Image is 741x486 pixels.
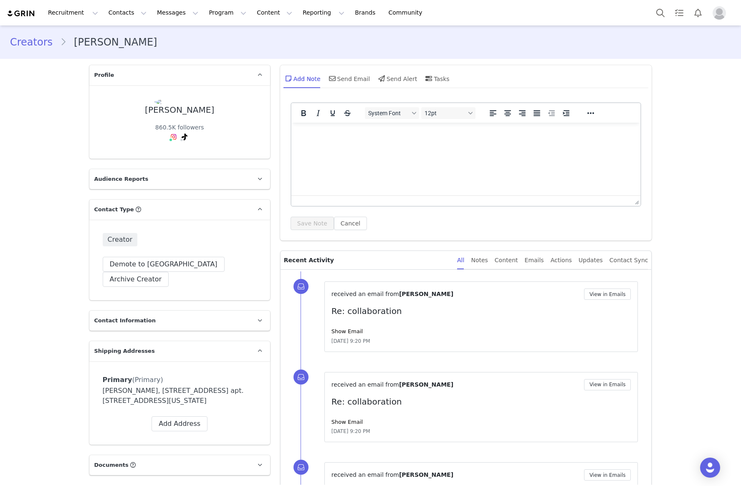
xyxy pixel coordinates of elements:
span: Contact Type [94,205,134,214]
span: received an email from [331,381,399,388]
a: Show Email [331,328,363,334]
span: [PERSON_NAME] [399,291,453,297]
p: Re: collaboration [331,305,631,317]
button: Archive Creator [103,272,169,287]
iframe: Rich Text Area [291,123,641,195]
div: Emails [525,251,544,270]
button: Recruitment [43,3,103,22]
button: Align left [486,107,500,119]
span: Audience Reports [94,175,149,183]
button: Messages [152,3,203,22]
button: Contacts [104,3,152,22]
a: Community [384,3,431,22]
span: Primary [103,376,132,384]
button: Search [651,3,670,22]
button: Font sizes [421,107,475,119]
button: Reveal or hide additional toolbar items [584,107,598,119]
span: 12pt [425,110,465,116]
p: Re: collaboration [331,395,631,408]
button: Add Address [152,416,207,431]
img: placeholder-profile.jpg [713,6,726,20]
button: Align center [501,107,515,119]
button: Decrease indent [544,107,559,119]
div: Open Intercom Messenger [700,458,720,478]
button: Program [204,3,251,22]
button: Strikethrough [340,107,354,119]
button: Align right [515,107,529,119]
span: Creator [103,233,138,246]
span: [DATE] 9:20 PM [331,428,370,435]
a: Creators [10,35,60,50]
button: Underline [326,107,340,119]
span: received an email from [331,291,399,297]
span: [PERSON_NAME] [399,381,453,388]
button: Italic [311,107,325,119]
div: Content [495,251,518,270]
button: Justify [530,107,544,119]
div: 860.5K followers [155,123,204,132]
button: View in Emails [584,379,631,390]
button: Notifications [689,3,707,22]
span: (Primary) [132,376,163,384]
img: instagram.svg [170,134,177,140]
button: Bold [296,107,311,119]
button: Profile [708,6,734,20]
div: Contact Sync [609,251,648,270]
div: [PERSON_NAME], [STREET_ADDRESS] apt. [STREET_ADDRESS][US_STATE] [103,386,257,406]
div: Tasks [424,68,450,89]
img: 3818d26f-0650-470c-898e-65b381772d05.jpg [154,99,205,105]
span: received an email from [331,471,399,478]
a: Show Email [331,419,363,425]
div: All [457,251,464,270]
button: Content [252,3,297,22]
div: Send Email [327,68,370,89]
button: View in Emails [584,289,631,300]
div: Add Note [283,68,321,89]
span: Contact Information [94,316,156,325]
span: [PERSON_NAME] [399,471,453,478]
span: Profile [94,71,114,79]
button: Fonts [365,107,419,119]
p: Recent Activity [284,251,450,269]
div: Notes [471,251,488,270]
button: Increase indent [559,107,573,119]
div: Actions [551,251,572,270]
img: grin logo [7,10,36,18]
span: Documents [94,461,129,469]
span: Shipping Addresses [94,347,155,355]
button: Demote to [GEOGRAPHIC_DATA] [103,257,225,272]
span: System Font [368,110,409,116]
div: [PERSON_NAME] [145,105,214,115]
div: Updates [579,251,603,270]
button: View in Emails [584,469,631,481]
button: Save Note [291,217,334,230]
button: Cancel [334,217,367,230]
div: Press the Up and Down arrow keys to resize the editor. [632,196,640,206]
a: Brands [350,3,383,22]
div: Send Alert [377,68,417,89]
a: Tasks [670,3,688,22]
button: Reporting [298,3,349,22]
span: [DATE] 9:20 PM [331,337,370,345]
